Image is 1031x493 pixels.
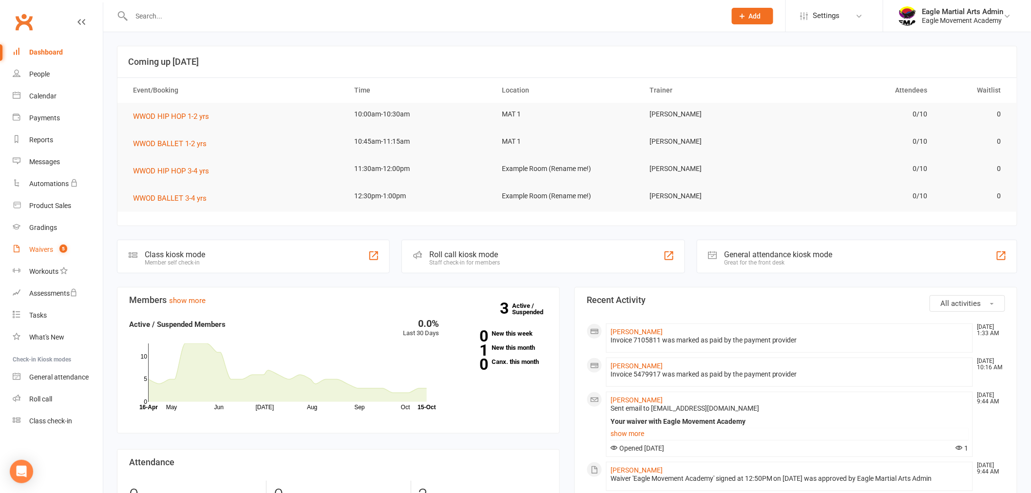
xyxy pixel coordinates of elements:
strong: 0 [454,329,488,343]
time: [DATE] 9:44 AM [973,392,1005,405]
td: 0 [936,103,1010,126]
time: [DATE] 9:44 AM [973,462,1005,475]
a: [PERSON_NAME] [611,328,663,336]
div: Open Intercom Messenger [10,460,33,483]
a: Clubworx [12,10,36,34]
a: Product Sales [13,195,103,217]
td: 0 [936,185,1010,208]
div: Roll call kiosk mode [429,250,500,259]
span: 5 [59,245,67,253]
span: All activities [941,299,981,308]
div: Eagle Martial Arts Admin [922,7,1004,16]
div: Dashboard [29,48,63,56]
div: Member self check-in [145,259,205,266]
div: Calendar [29,92,57,100]
a: Messages [13,151,103,173]
div: Product Sales [29,202,71,209]
h3: Attendance [129,457,548,467]
a: 1New this month [454,344,548,351]
a: 0New this week [454,330,548,337]
strong: 0 [454,357,488,372]
a: What's New [13,326,103,348]
img: thumb_image1738041739.png [898,6,917,26]
div: General attendance [29,373,89,381]
div: Invoice 5479917 was marked as paid by the payment provider [611,370,969,379]
td: 0 [936,157,1010,180]
a: [PERSON_NAME] [611,396,663,404]
td: Example Room (Rename me!) [493,185,641,208]
a: People [13,63,103,85]
td: MAT 1 [493,130,641,153]
a: Class kiosk mode [13,410,103,432]
div: What's New [29,333,64,341]
div: Your waiver with Eagle Movement Academy [611,417,969,426]
td: 0/10 [788,103,936,126]
td: 10:00am-10:30am [346,103,494,126]
strong: 3 [500,301,512,316]
a: Reports [13,129,103,151]
span: 1 [956,444,969,452]
a: Workouts [13,261,103,283]
td: Example Room (Rename me!) [493,157,641,180]
span: WWOD BALLET 3-4 yrs [133,194,207,203]
a: Automations [13,173,103,195]
td: [PERSON_NAME] [641,185,788,208]
time: [DATE] 1:33 AM [973,324,1005,337]
span: WWOD HIP HOP 3-4 yrs [133,167,209,175]
td: 0/10 [788,130,936,153]
div: Invoice 7105811 was marked as paid by the payment provider [611,336,969,344]
td: [PERSON_NAME] [641,157,788,180]
div: Tasks [29,311,47,319]
h3: Recent Activity [587,295,1005,305]
td: 0/10 [788,185,936,208]
h3: Coming up [DATE] [128,57,1006,67]
strong: Active / Suspended Members [129,320,226,329]
div: Roll call [29,395,52,403]
a: [PERSON_NAME] [611,466,663,474]
div: Staff check-in for members [429,259,500,266]
th: Location [493,78,641,103]
div: Messages [29,158,60,166]
span: Settings [813,5,840,27]
button: All activities [930,295,1005,312]
th: Event/Booking [124,78,346,103]
td: 10:45am-11:15am [346,130,494,153]
button: WWOD HIP HOP 1-2 yrs [133,111,216,122]
a: show more [169,296,206,305]
a: Tasks [13,304,103,326]
div: Reports [29,136,53,144]
a: Dashboard [13,41,103,63]
td: 0/10 [788,157,936,180]
td: 0 [936,130,1010,153]
button: WWOD BALLET 3-4 yrs [133,192,213,204]
button: WWOD HIP HOP 3-4 yrs [133,165,216,177]
div: Waiver 'Eagle Movement Academy' signed at 12:50PM on [DATE] was approved by Eagle Martial Arts Admin [611,474,969,483]
a: 3Active / Suspended [512,295,555,322]
span: Sent email to [EMAIL_ADDRESS][DOMAIN_NAME] [611,404,759,412]
div: People [29,70,50,78]
div: Payments [29,114,60,122]
div: Gradings [29,224,57,231]
span: WWOD HIP HOP 1-2 yrs [133,112,209,121]
a: Calendar [13,85,103,107]
th: Attendees [788,78,936,103]
a: 0Canx. this month [454,359,548,365]
a: [PERSON_NAME] [611,362,663,370]
h3: Members [129,295,548,305]
div: Automations [29,180,69,188]
input: Search... [129,9,719,23]
div: Great for the front desk [725,259,833,266]
td: 12:30pm-1:00pm [346,185,494,208]
td: 11:30am-12:00pm [346,157,494,180]
span: WWOD BALLET 1-2 yrs [133,139,207,148]
div: General attendance kiosk mode [725,250,833,259]
button: Add [732,8,773,24]
a: Gradings [13,217,103,239]
a: show more [611,427,969,440]
div: Last 30 Days [403,319,439,339]
a: General attendance kiosk mode [13,366,103,388]
div: Class kiosk mode [145,250,205,259]
div: Workouts [29,267,58,275]
td: [PERSON_NAME] [641,130,788,153]
button: WWOD BALLET 1-2 yrs [133,138,213,150]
